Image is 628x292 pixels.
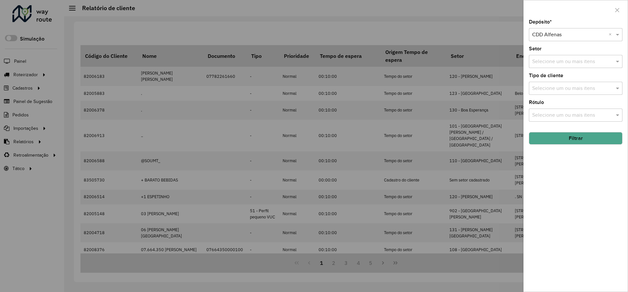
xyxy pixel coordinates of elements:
label: Setor [529,45,542,53]
label: Tipo de cliente [529,72,563,79]
span: Clear all [609,31,614,39]
button: Filtrar [529,132,622,145]
label: Rótulo [529,98,544,106]
label: Depósito [529,18,552,26]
